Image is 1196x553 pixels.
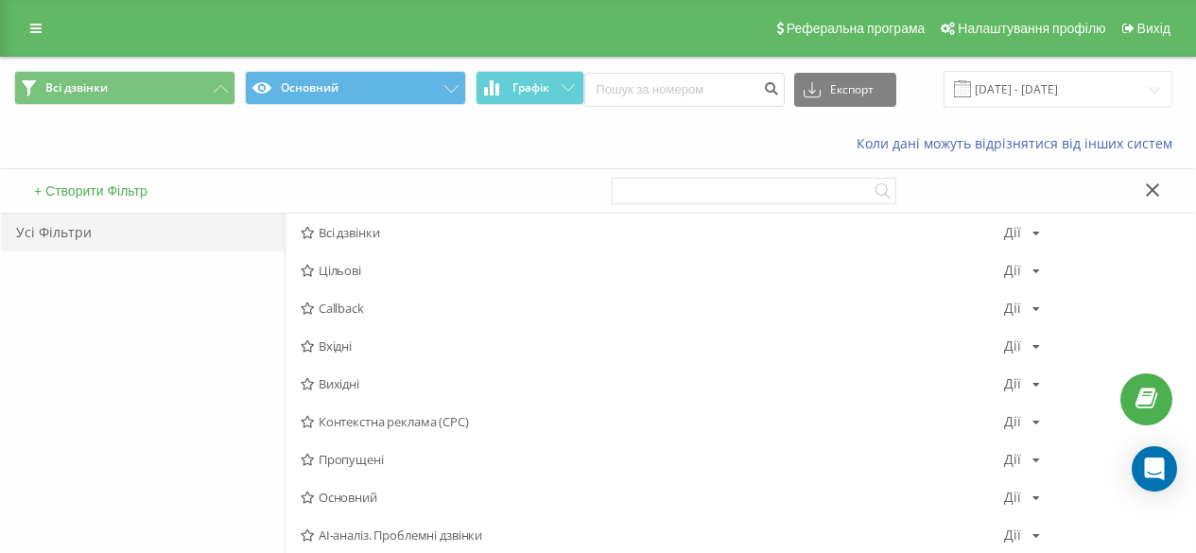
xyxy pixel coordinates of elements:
div: Дії [1004,377,1021,390]
div: Дії [1004,491,1021,504]
div: Дії [1004,226,1021,239]
div: Дії [1004,302,1021,315]
span: Пропущені [301,453,1004,466]
div: Дії [1004,415,1021,428]
div: Дії [1004,528,1021,542]
button: Всі дзвінки [14,71,235,105]
div: Дії [1004,339,1021,353]
button: Закрити [1139,181,1167,201]
span: Вихідні [301,377,1004,390]
span: Контекстна реклама (CPC) [301,415,1004,428]
span: Основний [301,491,1004,504]
span: Вхідні [301,339,1004,353]
button: Експорт [794,73,896,107]
button: Графік [476,71,584,105]
div: Open Intercom Messenger [1132,446,1177,492]
input: Пошук за номером [584,73,785,107]
span: Цільові [301,264,1004,277]
button: Основний [245,71,466,105]
span: Вихід [1137,21,1170,36]
div: Усі Фільтри [1,214,285,251]
span: Всі дзвінки [45,80,108,95]
span: Налаштування профілю [958,21,1105,36]
span: Callback [301,302,1004,315]
span: AI-аналіз. Проблемні дзвінки [301,528,1004,542]
div: Дії [1004,453,1021,466]
button: + Створити Фільтр [28,182,153,199]
span: Графік [512,81,549,95]
div: Дії [1004,264,1021,277]
span: Всі дзвінки [301,226,1004,239]
a: Коли дані можуть відрізнятися вiд інших систем [857,134,1182,152]
span: Реферальна програма [787,21,926,36]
